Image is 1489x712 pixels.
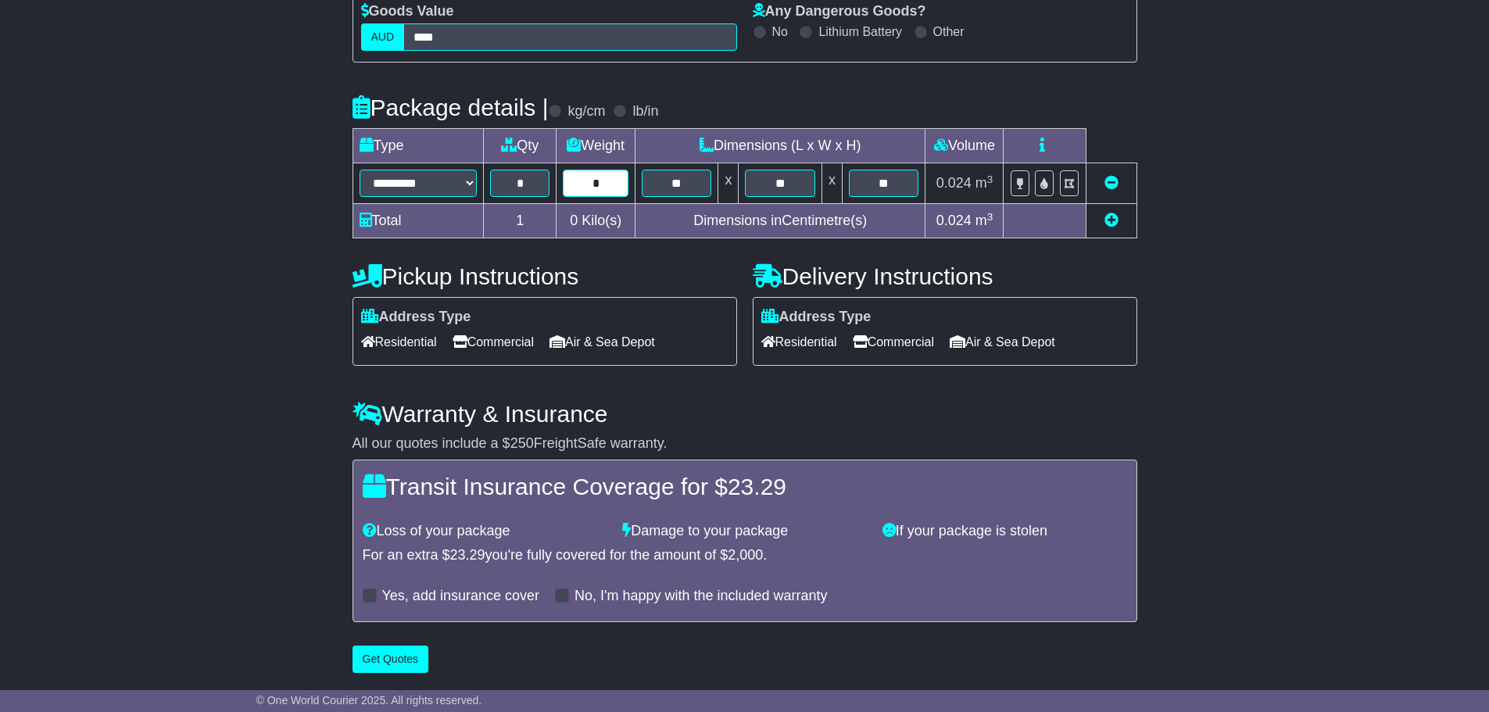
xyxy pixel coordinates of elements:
div: All our quotes include a $ FreightSafe warranty. [353,435,1137,453]
div: For an extra $ you're fully covered for the amount of $ . [363,547,1127,564]
span: © One World Courier 2025. All rights reserved. [256,694,482,707]
label: Address Type [761,309,872,326]
span: Residential [361,330,437,354]
span: 23.29 [450,547,485,563]
label: Goods Value [361,3,454,20]
label: No [772,24,788,39]
h4: Transit Insurance Coverage for $ [363,474,1127,499]
h4: Delivery Instructions [753,263,1137,289]
h4: Warranty & Insurance [353,401,1137,427]
span: Commercial [453,330,534,354]
span: 23.29 [728,474,786,499]
h4: Pickup Instructions [353,263,737,289]
div: Loss of your package [355,523,615,540]
td: Type [353,129,484,163]
td: Total [353,204,484,238]
label: kg/cm [567,103,605,120]
span: Residential [761,330,837,354]
td: Dimensions (L x W x H) [635,129,925,163]
label: lb/in [632,103,658,120]
span: 0 [570,213,578,228]
td: 1 [484,204,557,238]
label: Other [933,24,965,39]
a: Add new item [1104,213,1119,228]
label: Address Type [361,309,471,326]
td: x [718,163,739,204]
td: Qty [484,129,557,163]
label: AUD [361,23,405,51]
td: x [821,163,842,204]
span: m [975,175,993,191]
button: Get Quotes [353,646,429,673]
span: 2,000 [728,547,763,563]
label: No, I'm happy with the included warranty [574,588,828,605]
td: Dimensions in Centimetre(s) [635,204,925,238]
span: Air & Sea Depot [549,330,655,354]
label: Any Dangerous Goods? [753,3,926,20]
td: Weight [557,129,635,163]
td: Volume [925,129,1004,163]
span: Commercial [853,330,934,354]
span: m [975,213,993,228]
span: 0.024 [936,175,972,191]
span: 250 [510,435,534,451]
sup: 3 [987,211,993,223]
span: 0.024 [936,213,972,228]
div: Damage to your package [614,523,875,540]
sup: 3 [987,174,993,185]
div: If your package is stolen [875,523,1135,540]
span: Air & Sea Depot [950,330,1055,354]
a: Remove this item [1104,175,1119,191]
label: Lithium Battery [818,24,902,39]
h4: Package details | [353,95,549,120]
label: Yes, add insurance cover [382,588,539,605]
td: Kilo(s) [557,204,635,238]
